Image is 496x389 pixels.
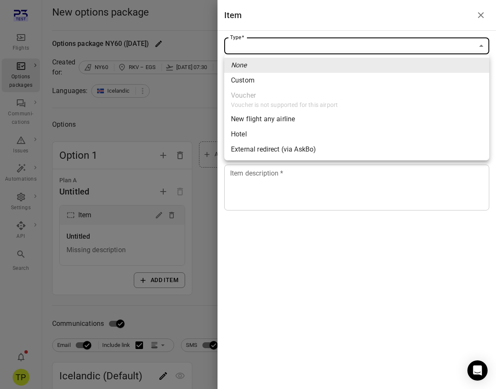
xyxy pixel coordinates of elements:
div: Open Intercom Messenger [467,360,488,381]
div: Custom [231,75,255,85]
em: None [231,60,247,70]
div: New flight any airline [231,114,295,124]
div: External redirect (via AskBo) [231,144,316,155]
div: Hotel [231,129,247,139]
